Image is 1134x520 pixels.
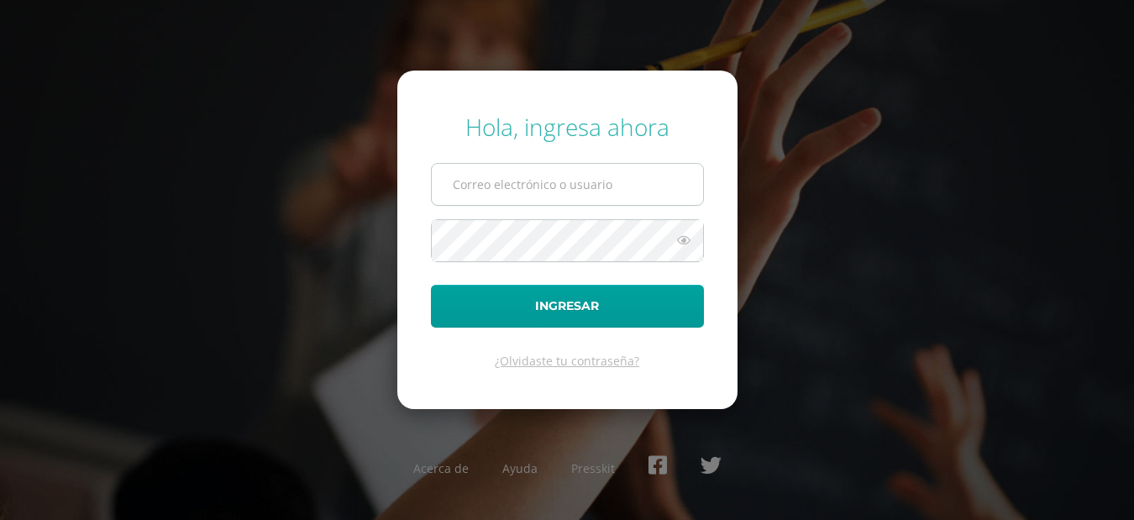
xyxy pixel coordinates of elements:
[431,111,704,143] div: Hola, ingresa ahora
[502,460,538,476] a: Ayuda
[571,460,615,476] a: Presskit
[431,285,704,328] button: Ingresar
[432,164,703,205] input: Correo electrónico o usuario
[495,353,639,369] a: ¿Olvidaste tu contraseña?
[413,460,469,476] a: Acerca de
